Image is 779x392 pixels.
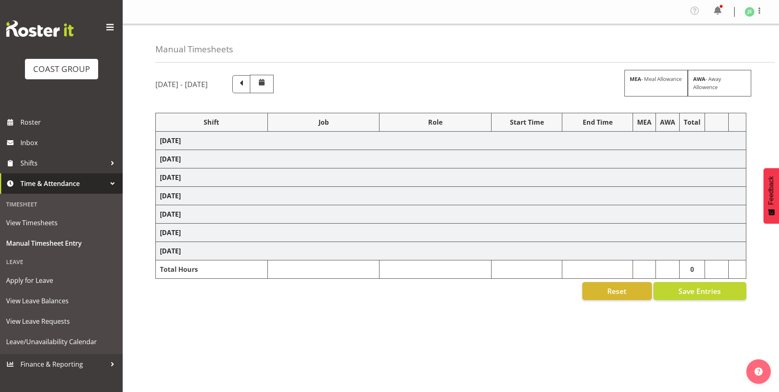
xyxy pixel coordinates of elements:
[20,116,119,128] span: Roster
[624,70,688,96] div: - Meal Allowance
[155,80,208,89] h5: [DATE] - [DATE]
[2,253,121,270] div: Leave
[272,117,375,127] div: Job
[660,117,675,127] div: AWA
[6,217,117,229] span: View Timesheets
[6,237,117,249] span: Manual Timesheet Entry
[156,168,746,187] td: [DATE]
[6,295,117,307] span: View Leave Balances
[156,242,746,260] td: [DATE]
[20,358,106,370] span: Finance & Reporting
[384,117,487,127] div: Role
[6,274,117,287] span: Apply for Leave
[2,213,121,233] a: View Timesheets
[768,176,775,205] span: Feedback
[20,157,106,169] span: Shifts
[653,282,746,300] button: Save Entries
[2,196,121,213] div: Timesheet
[2,270,121,291] a: Apply for Leave
[763,168,779,224] button: Feedback - Show survey
[6,315,117,327] span: View Leave Requests
[684,117,700,127] div: Total
[693,75,705,83] strong: AWA
[680,260,705,279] td: 0
[160,117,263,127] div: Shift
[754,367,763,376] img: help-xxl-2.png
[582,282,652,300] button: Reset
[2,291,121,311] a: View Leave Balances
[2,311,121,332] a: View Leave Requests
[6,336,117,348] span: Leave/Unavailability Calendar
[607,286,626,296] span: Reset
[678,286,721,296] span: Save Entries
[156,205,746,224] td: [DATE]
[745,7,754,17] img: john-sharpe1182.jpg
[156,260,268,279] td: Total Hours
[630,75,641,83] strong: MEA
[156,187,746,205] td: [DATE]
[688,70,751,96] div: - Away Allowence
[566,117,629,127] div: End Time
[156,132,746,150] td: [DATE]
[20,137,119,149] span: Inbox
[496,117,558,127] div: Start Time
[33,63,90,75] div: COAST GROUP
[20,177,106,190] span: Time & Attendance
[155,45,233,54] h4: Manual Timesheets
[156,224,746,242] td: [DATE]
[2,332,121,352] a: Leave/Unavailability Calendar
[637,117,651,127] div: MEA
[156,150,746,168] td: [DATE]
[6,20,74,37] img: Rosterit website logo
[2,233,121,253] a: Manual Timesheet Entry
